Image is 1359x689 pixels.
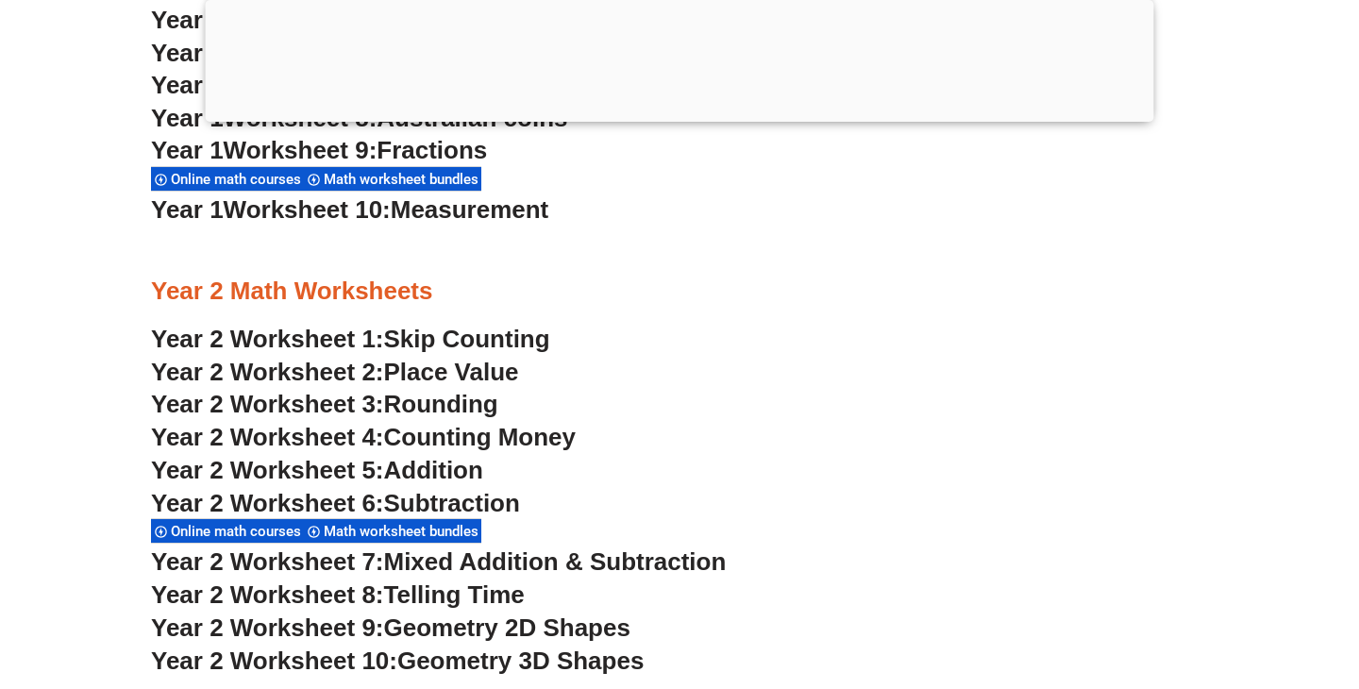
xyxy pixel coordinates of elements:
[151,647,397,675] span: Year 2 Worksheet 10:
[151,166,304,192] div: Online math courses
[384,489,520,517] span: Subtraction
[151,547,384,576] span: Year 2 Worksheet 7:
[151,647,644,675] a: Year 2 Worksheet 10:Geometry 3D Shapes
[151,613,630,642] a: Year 2 Worksheet 9:Geometry 2D Shapes
[151,325,384,353] span: Year 2 Worksheet 1:
[304,518,481,544] div: Math worksheet bundles
[224,195,391,224] span: Worksheet 10:
[391,195,549,224] span: Measurement
[384,580,525,609] span: Telling Time
[224,104,377,132] span: Worksheet 8:
[384,423,577,451] span: Counting Money
[151,104,567,132] a: Year 1Worksheet 8:Australian coins
[384,325,550,353] span: Skip Counting
[304,166,481,192] div: Math worksheet bundles
[384,358,519,386] span: Place Value
[151,325,550,353] a: Year 2 Worksheet 1:Skip Counting
[151,276,1208,308] h3: Year 2 Math Worksheets
[384,547,727,576] span: Mixed Addition & Subtraction
[151,195,548,224] a: Year 1Worksheet 10:Measurement
[151,6,477,34] a: Year 1Worksheet 5:Addition
[171,171,307,188] span: Online math courses
[151,547,726,576] a: Year 2 Worksheet 7:Mixed Addition & Subtraction
[151,580,384,609] span: Year 2 Worksheet 8:
[151,358,384,386] span: Year 2 Worksheet 2:
[1035,476,1359,689] iframe: Chat Widget
[151,71,746,99] a: Year 1Worksheet 7:Mixed Addition and Subtraction
[384,613,630,642] span: Geometry 2D Shapes
[324,523,484,540] span: Math worksheet bundles
[151,390,384,418] span: Year 2 Worksheet 3:
[151,423,384,451] span: Year 2 Worksheet 4:
[377,136,487,164] span: Fractions
[151,456,384,484] span: Year 2 Worksheet 5:
[151,580,525,609] a: Year 2 Worksheet 8:Telling Time
[377,104,567,132] span: Australian coins
[151,358,519,386] a: Year 2 Worksheet 2:Place Value
[324,171,484,188] span: Math worksheet bundles
[151,489,520,517] a: Year 2 Worksheet 6:Subtraction
[224,136,377,164] span: Worksheet 9:
[151,489,384,517] span: Year 2 Worksheet 6:
[151,39,513,67] a: Year 1Worksheet 6:Subtraction
[151,390,498,418] a: Year 2 Worksheet 3:Rounding
[397,647,644,675] span: Geometry 3D Shapes
[151,613,384,642] span: Year 2 Worksheet 9:
[151,456,483,484] a: Year 2 Worksheet 5:Addition
[384,390,498,418] span: Rounding
[384,456,483,484] span: Addition
[151,423,576,451] a: Year 2 Worksheet 4:Counting Money
[151,518,304,544] div: Online math courses
[151,136,487,164] a: Year 1Worksheet 9:Fractions
[171,523,307,540] span: Online math courses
